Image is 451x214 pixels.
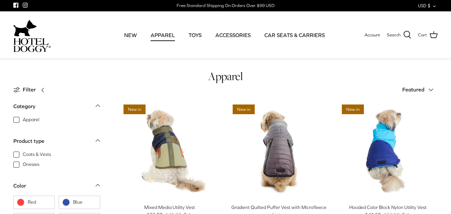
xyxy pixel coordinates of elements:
div: Hooded Color Block Nylon Utility Vest [339,204,438,211]
span: Account [365,32,380,37]
a: Instagram [23,3,28,8]
a: CAR SEATS & CARRIERS [258,24,331,46]
a: Hooded Color Block Nylon Utility Vest [339,101,438,200]
div: Mixed Media Utility Vest [120,204,219,211]
span: Cart [418,32,427,39]
div: Primary navigation [99,24,350,46]
span: Filter [23,85,36,94]
a: APPAREL [145,24,181,46]
div: Category [13,102,35,111]
div: Color [13,182,26,190]
a: NEW [118,24,143,46]
a: Category [13,101,100,116]
a: Cart [418,31,438,39]
a: ACCESSORIES [209,24,257,46]
span: New in [233,104,255,114]
span: Search [387,32,401,39]
span: Apparel [23,117,39,123]
a: Gradient Quilted Puffer Vest with Microfleece Lining [229,101,328,200]
img: dog-icon.svg [13,18,37,38]
span: Blue [73,199,96,206]
span: New in [124,104,146,114]
a: Product type [13,136,100,151]
a: Facebook [13,3,18,8]
button: Featured [402,82,438,97]
span: Featured [402,86,424,92]
a: Search [387,31,411,39]
a: Free Standard Shipping On Orders Over $99 USD [177,1,274,11]
a: TOYS [183,24,208,46]
a: Color [13,181,100,196]
div: Free Standard Shipping On Orders Over $99 USD [177,3,274,9]
span: Red [28,199,51,206]
img: hoteldoggycom [13,38,51,52]
h1: Apparel [13,69,438,83]
a: Account [365,32,380,39]
a: hoteldoggycom [13,18,51,52]
span: New in [342,104,364,114]
span: Onesies [23,161,39,168]
a: Mixed Media Utility Vest [120,101,219,200]
span: Coats & Vests [23,151,51,158]
div: Product type [13,137,44,146]
a: Filter [13,82,49,98]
